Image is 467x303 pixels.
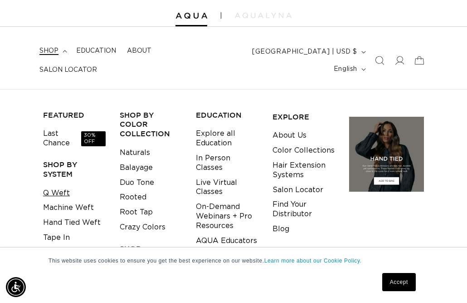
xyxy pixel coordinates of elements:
img: aqualyna.com [235,13,292,18]
a: Keratin Fusion [43,245,96,260]
span: Salon Locator [39,66,97,74]
a: Learn more about our Cookie Policy. [264,258,362,264]
a: Naturals [120,145,150,160]
span: [GEOGRAPHIC_DATA] | USD $ [252,47,357,57]
a: Explore all Education [196,126,258,151]
a: Color Collections [272,143,335,158]
button: English [328,60,370,78]
summary: shop [34,41,71,60]
a: Hair Extension Systems [272,158,335,183]
a: Education [71,41,122,60]
a: On-Demand Webinars + Pro Resources [196,199,258,233]
span: 30% OFF [81,131,106,146]
h3: EXPLORE [272,112,335,122]
a: Tape In [43,230,70,245]
a: Balayage [120,160,153,175]
a: About [122,41,157,60]
a: Last Chance30% OFF [43,126,106,151]
h3: EDUCATION [196,110,258,120]
h3: SHOP BY SYSTEM [43,160,106,179]
a: Crazy Colors [120,220,165,235]
iframe: Chat Widget [422,259,467,303]
a: Machine Weft [43,200,94,215]
span: Education [76,47,116,55]
div: Accessibility Menu [6,277,26,297]
a: Q Weft [43,186,70,201]
span: shop [39,47,58,55]
a: In Person Classes [196,151,258,175]
a: Blog [272,222,289,237]
span: English [334,65,357,74]
a: Find Your Distributor [272,197,335,222]
h3: Shop by Color Collection [120,110,182,139]
h3: FEATURED [43,110,106,120]
img: Aqua Hair Extensions [175,13,207,19]
a: Salon Locator [34,60,102,79]
a: Salon Locator [272,183,323,198]
a: Accept [382,273,416,291]
a: Rooted [120,190,146,205]
a: Root Tap [120,205,153,220]
p: This website uses cookies to ensure you get the best experience on our website. [49,257,418,265]
span: About [127,47,151,55]
summary: Search [370,50,389,70]
h3: Shop AquaLyna for Pros [120,244,182,272]
a: Live Virtual Classes [196,175,258,200]
button: [GEOGRAPHIC_DATA] | USD $ [247,43,370,60]
a: AQUA Educators [196,233,257,248]
a: Hand Tied Weft [43,215,101,230]
a: Duo Tone [120,175,154,190]
a: About Us [272,128,306,143]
